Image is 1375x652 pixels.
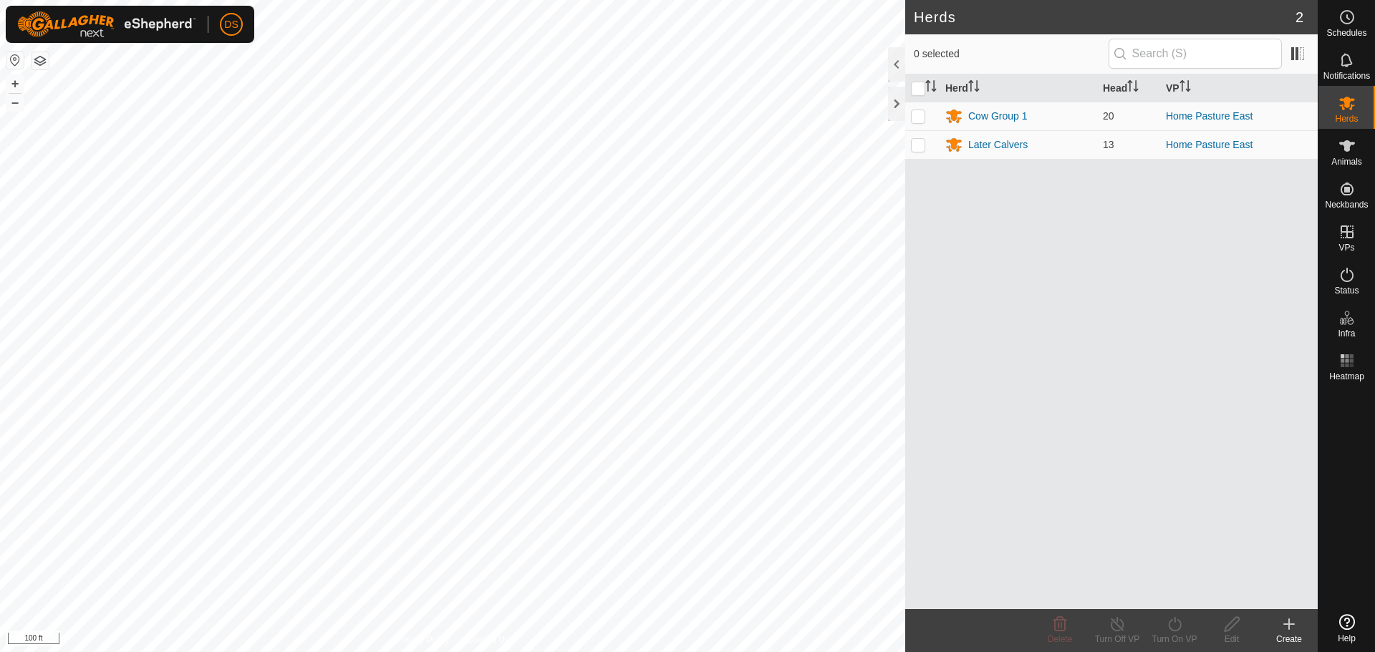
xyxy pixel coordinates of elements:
a: Home Pasture East [1166,110,1253,122]
p-sorticon: Activate to sort [925,82,937,94]
span: Schedules [1326,29,1366,37]
span: 13 [1103,139,1114,150]
a: Help [1318,608,1375,648]
div: Create [1260,633,1318,646]
span: DS [224,17,238,32]
a: Home Pasture East [1166,139,1253,150]
span: Neckbands [1325,200,1368,209]
input: Search (S) [1109,39,1282,69]
div: Edit [1203,633,1260,646]
span: 2 [1296,6,1303,28]
span: Notifications [1323,72,1370,80]
span: Help [1338,634,1356,643]
span: Infra [1338,329,1355,338]
span: Status [1334,286,1359,295]
button: Reset Map [6,52,24,69]
button: Map Layers [32,52,49,69]
span: 20 [1103,110,1114,122]
th: Head [1097,74,1160,102]
div: Turn On VP [1146,633,1203,646]
a: Privacy Policy [396,633,450,646]
span: Delete [1048,634,1073,644]
p-sorticon: Activate to sort [1127,82,1139,94]
th: Herd [940,74,1097,102]
span: Heatmap [1329,372,1364,381]
button: + [6,75,24,92]
button: – [6,94,24,111]
p-sorticon: Activate to sort [1179,82,1191,94]
span: Herds [1335,115,1358,123]
p-sorticon: Activate to sort [968,82,980,94]
div: Later Calvers [968,137,1028,152]
span: VPs [1338,243,1354,252]
h2: Herds [914,9,1296,26]
th: VP [1160,74,1318,102]
a: Contact Us [467,633,509,646]
span: Animals [1331,157,1362,166]
div: Turn Off VP [1089,633,1146,646]
img: Gallagher Logo [17,11,196,37]
div: Cow Group 1 [968,109,1027,124]
span: 0 selected [914,47,1109,62]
